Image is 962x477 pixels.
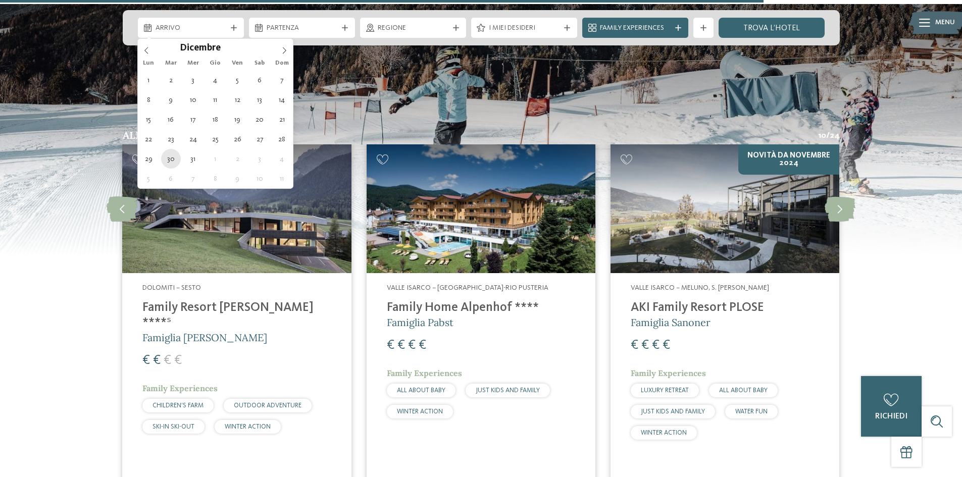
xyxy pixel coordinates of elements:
[250,169,270,188] span: Gennaio 10, 2026
[161,90,181,110] span: Dicembre 9, 2025
[161,110,181,129] span: Dicembre 16, 2025
[271,60,293,67] span: Dom
[228,90,247,110] span: Dicembre 12, 2025
[161,169,181,188] span: Gennaio 6, 2026
[272,169,292,188] span: Gennaio 11, 2026
[161,149,181,169] span: Dicembre 30, 2025
[663,339,670,352] span: €
[183,149,203,169] span: Dicembre 31, 2025
[228,149,247,169] span: Gennaio 2, 2026
[123,129,175,141] span: Alberghi
[378,23,448,33] span: Regione
[631,300,819,315] h4: AKI Family Resort PLOSE
[719,387,768,394] span: ALL ABOUT BABY
[206,90,225,110] span: Dicembre 11, 2025
[830,130,840,141] span: 24
[250,149,270,169] span: Gennaio 3, 2026
[234,402,301,409] span: OUTDOOR ADVENTURE
[225,423,271,430] span: WINTER ACTION
[272,129,292,149] span: Dicembre 28, 2025
[272,110,292,129] span: Dicembre 21, 2025
[272,70,292,90] span: Dicembre 7, 2025
[387,316,453,329] span: Famiglia Pabst
[153,423,194,430] span: SKI-IN SKI-OUT
[267,23,337,33] span: Partenza
[641,339,649,352] span: €
[183,169,203,188] span: Gennaio 7, 2026
[641,387,689,394] span: LUXURY RETREAT
[183,70,203,90] span: Dicembre 3, 2025
[631,316,711,329] span: Famiglia Sanoner
[397,408,443,415] span: WINTER ACTION
[142,331,267,344] span: Famiglia [PERSON_NAME]
[250,70,270,90] span: Dicembre 6, 2025
[156,23,226,33] span: Arrivo
[397,339,405,352] span: €
[652,339,660,352] span: €
[206,129,225,149] span: Dicembre 25, 2025
[206,169,225,188] span: Gennaio 8, 2026
[183,129,203,149] span: Dicembre 24, 2025
[142,383,218,393] span: Family Experiences
[164,354,171,367] span: €
[139,70,159,90] span: Dicembre 1, 2025
[122,144,351,273] img: Family Resort Rainer ****ˢ
[139,110,159,129] span: Dicembre 15, 2025
[250,90,270,110] span: Dicembre 13, 2025
[226,60,248,67] span: Ven
[228,70,247,90] span: Dicembre 5, 2025
[204,60,226,67] span: Gio
[153,402,204,409] span: CHILDREN’S FARM
[139,129,159,149] span: Dicembre 22, 2025
[735,408,768,415] span: WATER FUN
[142,300,331,331] h4: Family Resort [PERSON_NAME] ****ˢ
[387,284,548,291] span: Valle Isarco – [GEOGRAPHIC_DATA]-Rio Pusteria
[387,339,394,352] span: €
[221,42,254,53] input: Year
[419,339,426,352] span: €
[397,387,445,394] span: ALL ABOUT BABY
[248,60,271,67] span: Sab
[228,169,247,188] span: Gennaio 9, 2026
[228,129,247,149] span: Dicembre 26, 2025
[142,354,150,367] span: €
[183,90,203,110] span: Dicembre 10, 2025
[826,130,830,141] span: /
[476,387,540,394] span: JUST KIDS AND FAMILY
[161,70,181,90] span: Dicembre 2, 2025
[174,354,182,367] span: €
[600,23,671,33] span: Family Experiences
[250,129,270,149] span: Dicembre 27, 2025
[631,339,638,352] span: €
[142,284,201,291] span: Dolomiti – Sesto
[153,354,161,367] span: €
[206,110,225,129] span: Dicembre 18, 2025
[228,110,247,129] span: Dicembre 19, 2025
[387,300,575,315] h4: Family Home Alpenhof ****
[719,18,825,38] a: trova l’hotel
[182,60,204,67] span: Mer
[272,90,292,110] span: Dicembre 14, 2025
[489,23,560,33] span: I miei desideri
[408,339,416,352] span: €
[206,70,225,90] span: Dicembre 4, 2025
[138,60,160,67] span: Lun
[183,110,203,129] span: Dicembre 17, 2025
[180,44,221,54] span: Dicembre
[161,129,181,149] span: Dicembre 23, 2025
[861,376,922,437] a: richiedi
[206,149,225,169] span: Gennaio 1, 2026
[611,144,839,273] img: Hotel sulle piste da sci per bambini: divertimento senza confini
[272,149,292,169] span: Gennaio 4, 2026
[641,430,687,436] span: WINTER ACTION
[250,110,270,129] span: Dicembre 20, 2025
[631,284,769,291] span: Valle Isarco – Meluno, S. [PERSON_NAME]
[631,368,706,378] span: Family Experiences
[875,412,907,420] span: richiedi
[367,144,595,273] img: Family Home Alpenhof ****
[387,368,462,378] span: Family Experiences
[160,60,182,67] span: Mar
[641,408,705,415] span: JUST KIDS AND FAMILY
[139,90,159,110] span: Dicembre 8, 2025
[139,149,159,169] span: Dicembre 29, 2025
